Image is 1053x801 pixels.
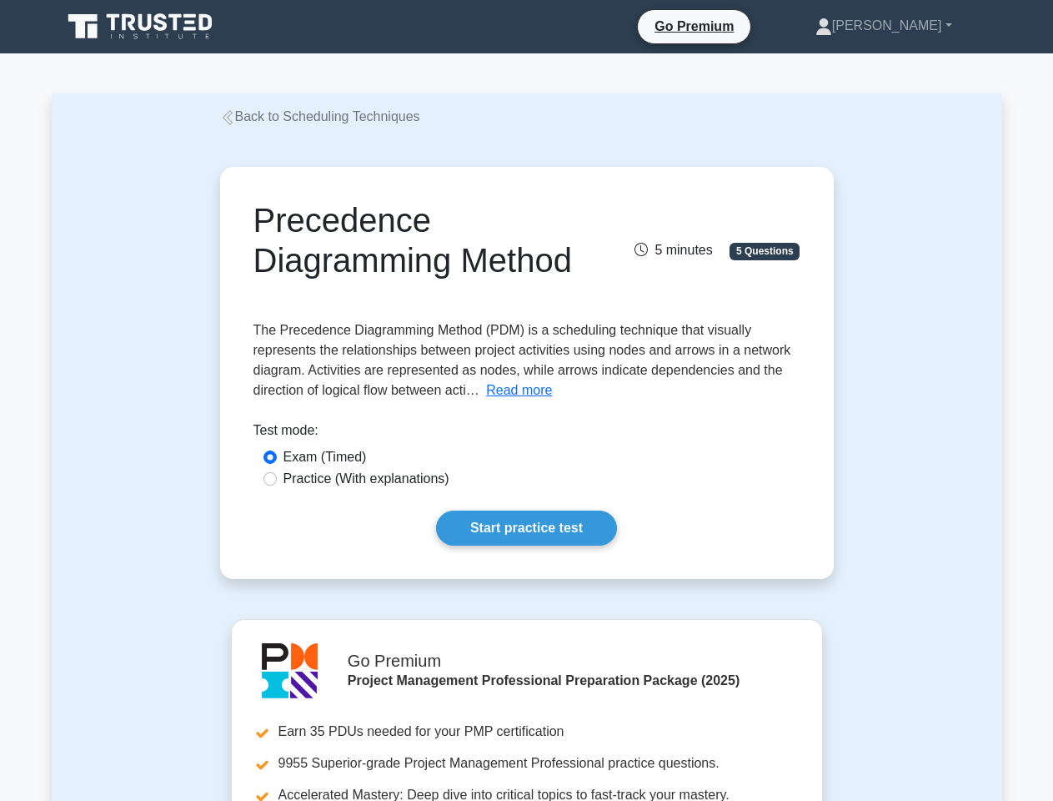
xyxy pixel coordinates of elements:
[436,511,617,546] a: Start practice test
[775,9,992,43] a: [PERSON_NAME]
[644,16,744,37] a: Go Premium
[253,421,800,447] div: Test mode:
[253,323,791,397] span: The Precedence Diagramming Method (PDM) is a scheduling technique that visually represents the re...
[283,469,449,489] label: Practice (With explanations)
[634,243,712,257] span: 5 minutes
[253,200,611,280] h1: Precedence Diagramming Method
[730,243,800,259] span: 5 Questions
[220,109,420,123] a: Back to Scheduling Techniques
[283,447,367,467] label: Exam (Timed)
[486,380,552,400] button: Read more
